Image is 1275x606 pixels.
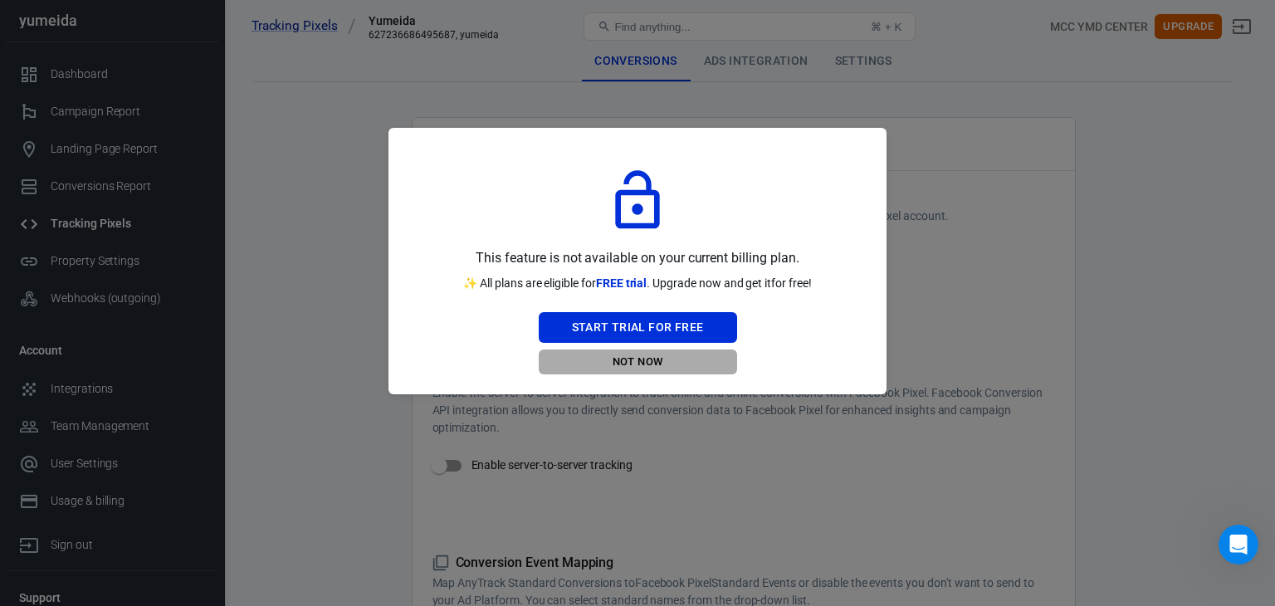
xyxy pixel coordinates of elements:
[539,312,737,343] button: Start Trial For Free
[539,349,737,375] button: Not Now
[476,247,799,269] p: This feature is not available on your current billing plan.
[596,276,647,290] span: FREE trial
[463,275,812,292] p: ✨ All plans are eligible for . Upgrade now and get it for free!
[1219,525,1258,564] iframe: Intercom live chat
